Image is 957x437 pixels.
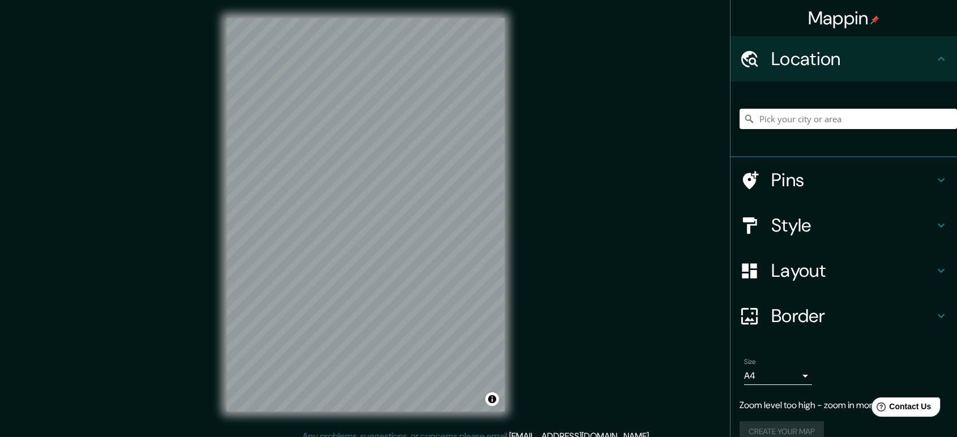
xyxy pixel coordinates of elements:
img: pin-icon.png [870,15,879,24]
input: Pick your city or area [740,109,957,129]
h4: Pins [771,169,934,191]
h4: Mappin [808,7,880,29]
button: Toggle attribution [485,392,499,406]
div: A4 [744,367,812,385]
div: Style [730,203,957,248]
p: Zoom level too high - zoom in more [740,399,948,412]
div: Layout [730,248,957,293]
h4: Layout [771,259,934,282]
div: Pins [730,157,957,203]
iframe: Help widget launcher [856,393,945,425]
canvas: Map [227,18,505,412]
label: Size [744,357,756,367]
h4: Style [771,214,934,237]
h4: Location [771,48,934,70]
div: Location [730,36,957,82]
div: Border [730,293,957,339]
h4: Border [771,305,934,327]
